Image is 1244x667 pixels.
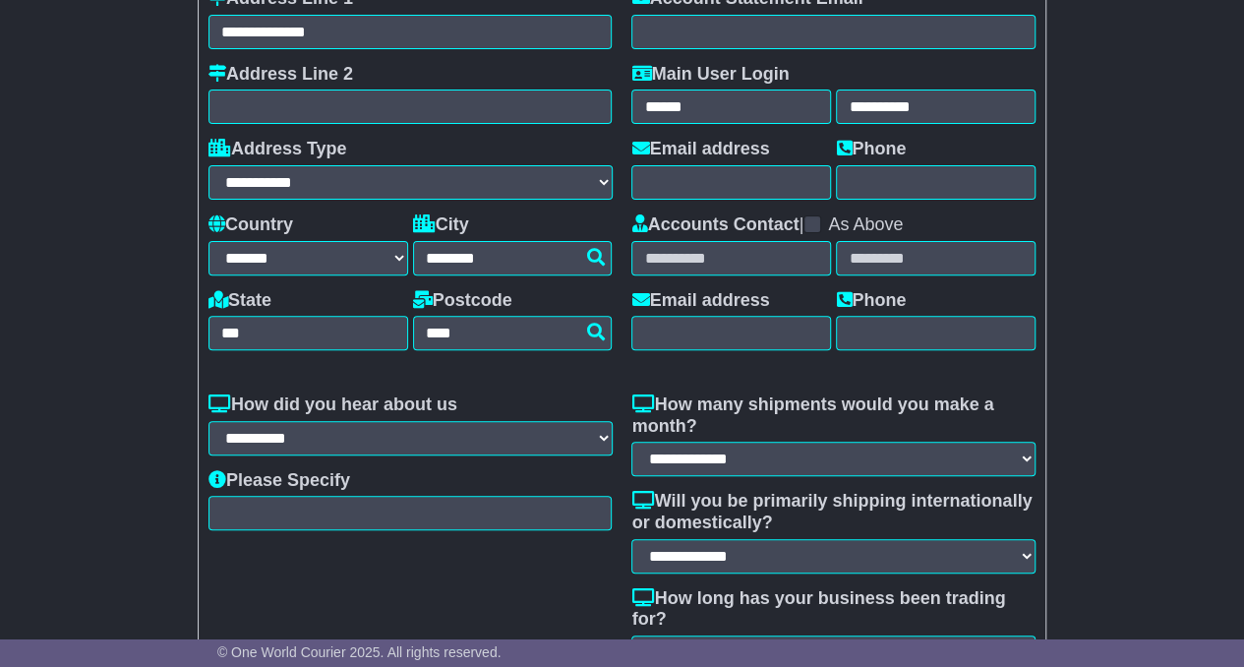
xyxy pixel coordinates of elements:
[217,644,502,660] span: © One World Courier 2025. All rights reserved.
[631,394,1036,437] label: How many shipments would you make a month?
[631,139,769,160] label: Email address
[208,214,293,236] label: Country
[208,470,350,492] label: Please Specify
[208,394,457,416] label: How did you hear about us
[836,290,906,312] label: Phone
[828,214,903,236] label: As Above
[631,214,1036,241] div: |
[208,139,347,160] label: Address Type
[631,64,789,86] label: Main User Login
[631,588,1036,631] label: How long has your business been trading for?
[631,290,769,312] label: Email address
[836,139,906,160] label: Phone
[208,290,271,312] label: State
[413,290,512,312] label: Postcode
[208,64,353,86] label: Address Line 2
[631,491,1036,533] label: Will you be primarily shipping internationally or domestically?
[631,214,799,236] label: Accounts Contact
[413,214,469,236] label: City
